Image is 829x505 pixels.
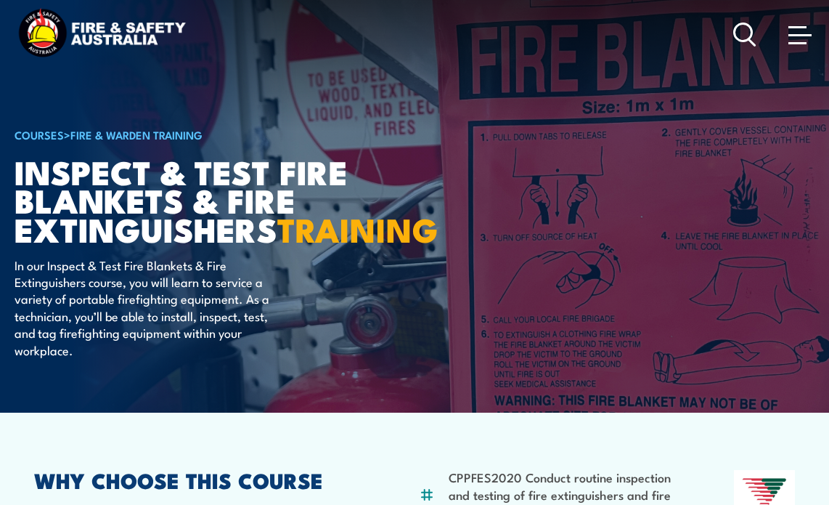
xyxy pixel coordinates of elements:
h2: WHY CHOOSE THIS COURSE [34,470,364,489]
a: COURSES [15,126,64,142]
h6: > [15,126,373,143]
a: Fire & Warden Training [70,126,203,142]
strong: TRAINING [277,203,438,254]
h1: Inspect & Test Fire Blankets & Fire Extinguishers [15,157,373,242]
p: In our Inspect & Test Fire Blankets & Fire Extinguishers course, you will learn to service a vari... [15,256,279,358]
